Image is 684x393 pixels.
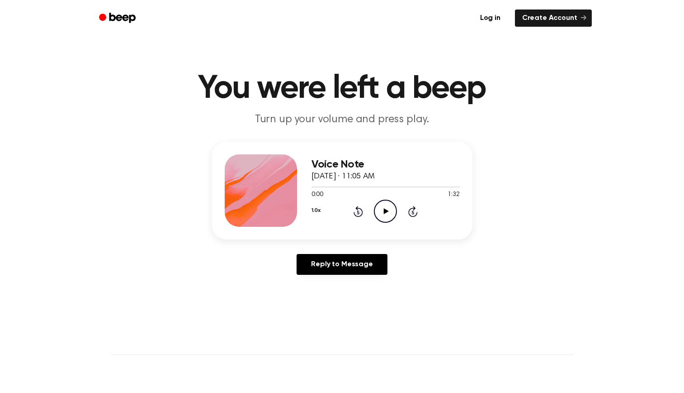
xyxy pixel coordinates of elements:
[515,10,592,27] a: Create Account
[93,10,144,27] a: Beep
[169,112,516,127] p: Turn up your volume and press play.
[311,173,375,181] span: [DATE] · 11:05 AM
[297,254,387,275] a: Reply to Message
[311,203,321,218] button: 1.0x
[311,158,460,171] h3: Voice Note
[311,190,323,200] span: 0:00
[471,8,509,29] a: Log in
[448,190,459,200] span: 1:32
[111,72,574,105] h1: You were left a beep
